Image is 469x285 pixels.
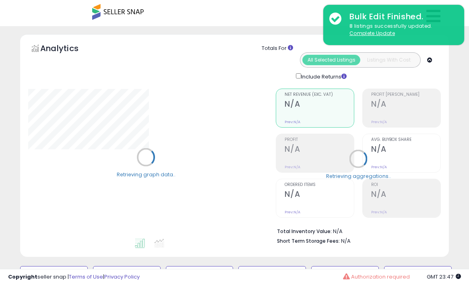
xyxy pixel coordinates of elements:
u: Complete Update [349,30,395,37]
button: BB Price Below Min [311,266,379,282]
div: Retrieving aggregations.. [326,173,391,180]
a: Privacy Policy [104,273,140,281]
strong: Copyright [8,273,37,281]
button: Non Competitive [384,266,452,282]
h5: Analytics [40,43,94,56]
div: Retrieving graph data.. [117,171,176,178]
span: 2025-08-14 23:47 GMT [427,273,461,281]
div: 8 listings successfully updated. [343,23,458,37]
a: Terms of Use [69,273,103,281]
button: Inventory Age [93,266,161,282]
button: All Selected Listings [302,55,360,65]
button: Needs to Reprice [238,266,306,282]
div: Include Returns [290,72,356,81]
button: Default [20,266,88,282]
div: Bulk Edit Finished. [343,11,458,23]
div: Totals For [262,45,443,52]
div: seller snap | | [8,273,140,281]
button: BB Drop in 7d [166,266,233,282]
button: Listings With Cost [360,55,418,65]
